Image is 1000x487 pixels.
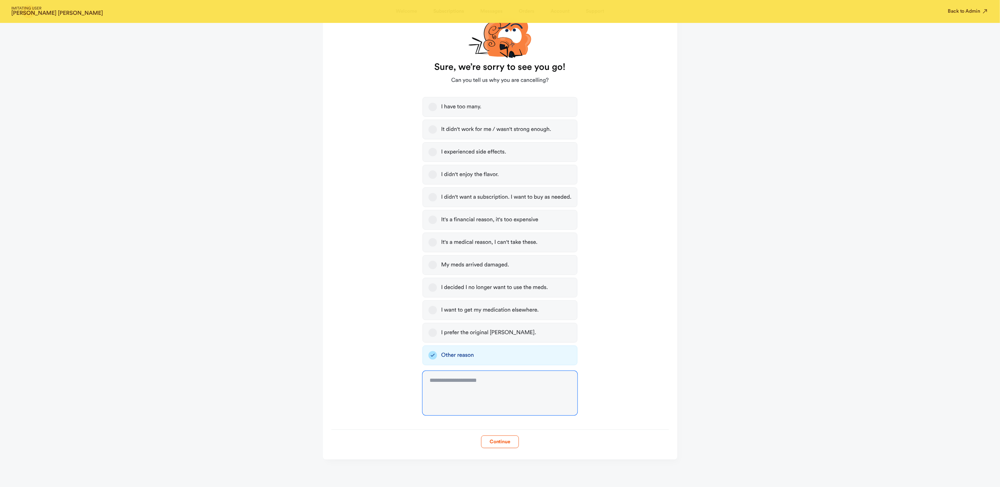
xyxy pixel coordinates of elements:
strong: Sure, we’re sorry to see you go! [435,61,566,73]
div: I decided I no longer want to use the meds. [441,284,548,291]
button: My meds arrived damaged. [429,261,437,269]
button: Continue [481,435,519,448]
div: I experienced side effects. [441,149,506,156]
div: My meds arrived damaged. [441,261,509,269]
button: I didn't want a subscription. I want to buy as needed. [429,193,437,202]
span: Can you tell us why you are cancelling? [451,76,549,85]
div: I want to get my medication elsewhere. [441,307,539,314]
strong: [PERSON_NAME] [PERSON_NAME] [11,11,103,16]
button: I didn't enjoy the flavor. [429,170,437,179]
div: I prefer the original [PERSON_NAME]. [441,329,536,336]
div: I have too many. [441,103,481,110]
div: It's a financial reason, it's too expensive [441,216,538,223]
button: It didn't work for me / wasn't strong enough. [429,125,437,134]
button: It's a financial reason, it's too expensive [429,216,437,224]
button: Back to Admin [948,8,989,15]
button: I experienced side effects. [429,148,437,156]
button: I have too many. [429,103,437,111]
div: Other reason [441,352,474,359]
div: I didn't enjoy the flavor. [441,171,499,178]
div: It's a medical reason, I can't take these. [441,239,538,246]
button: I decided I no longer want to use the meds. [429,283,437,292]
div: It didn't work for me / wasn't strong enough. [441,126,551,133]
div: I didn't want a subscription. I want to buy as needed. [441,194,571,201]
button: Other reason [429,351,437,360]
button: It's a medical reason, I can't take these. [429,238,437,247]
button: I prefer the original [PERSON_NAME]. [429,329,437,337]
button: I want to get my medication elsewhere. [429,306,437,314]
span: IMITATING USER [11,7,103,11]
